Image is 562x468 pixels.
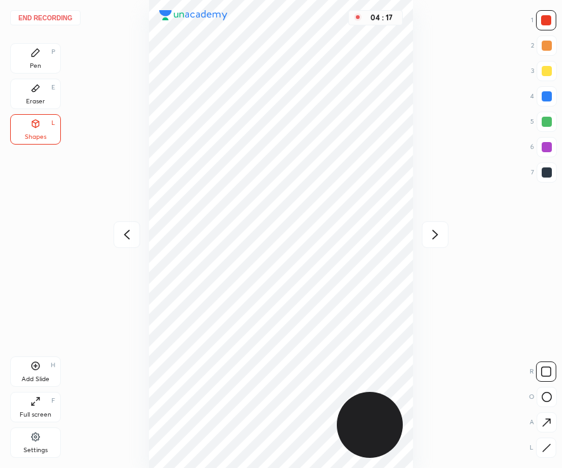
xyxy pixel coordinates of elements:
[10,10,81,25] button: End recording
[51,362,55,368] div: H
[531,10,556,30] div: 1
[30,63,41,69] div: Pen
[531,36,557,56] div: 2
[531,61,557,81] div: 3
[51,49,55,55] div: P
[25,134,46,140] div: Shapes
[531,162,557,183] div: 7
[20,412,51,418] div: Full screen
[26,98,45,105] div: Eraser
[530,137,557,157] div: 6
[530,412,557,432] div: A
[23,447,48,453] div: Settings
[22,376,49,382] div: Add Slide
[367,13,397,22] div: 04 : 17
[530,361,556,382] div: R
[51,398,55,404] div: F
[530,112,557,132] div: 5
[51,84,55,91] div: E
[530,438,556,458] div: L
[159,10,228,20] img: logo.38c385cc.svg
[51,120,55,126] div: L
[530,86,557,107] div: 4
[529,387,557,407] div: O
